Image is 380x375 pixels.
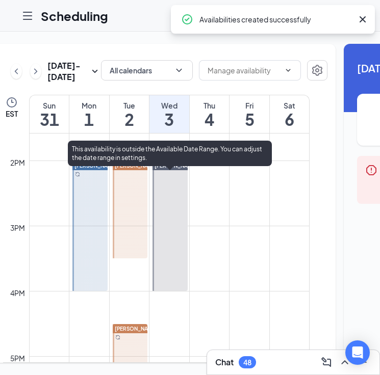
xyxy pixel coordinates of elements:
[337,354,353,370] button: ChevronUp
[149,95,189,133] a: September 3, 2025
[181,13,193,25] svg: CheckmarkCircle
[115,326,158,332] span: [PERSON_NAME]
[284,66,292,74] svg: ChevronDown
[199,13,352,25] div: Availabilities created successfully
[69,111,109,128] h1: 1
[311,64,323,76] svg: Settings
[230,95,269,133] a: September 5, 2025
[6,96,18,109] svg: Clock
[115,335,120,340] svg: Sync
[11,64,22,79] button: ChevronLeft
[6,109,18,119] span: EST
[190,100,230,111] div: Thu
[8,157,27,168] div: 2pm
[110,95,149,133] a: September 2, 2025
[8,287,27,299] div: 4pm
[174,65,184,75] svg: ChevronDown
[243,358,251,367] div: 48
[208,65,280,76] input: Manage availability
[270,95,309,133] a: September 6, 2025
[365,164,377,176] svg: Error
[110,100,149,111] div: Tue
[270,100,309,111] div: Sat
[149,111,189,128] h1: 3
[11,65,21,77] svg: ChevronLeft
[47,60,89,83] h3: [DATE] - [DATE]
[68,141,272,166] div: This availability is outside the Available Date Range. You can adjust the date range in settings.
[8,222,27,233] div: 3pm
[230,111,269,128] h1: 5
[69,95,109,133] a: September 1, 2025
[339,356,351,368] svg: ChevronUp
[190,111,230,128] h1: 4
[307,60,327,83] a: Settings
[230,100,269,111] div: Fri
[215,357,234,368] h3: Chat
[307,60,327,81] button: Settings
[30,64,41,79] button: ChevronRight
[149,100,189,111] div: Wed
[190,95,230,133] a: September 4, 2025
[31,65,41,77] svg: ChevronRight
[41,7,108,24] h1: Scheduling
[89,65,101,77] svg: SmallChevronDown
[270,111,309,128] h1: 6
[318,354,335,370] button: ComposeMessage
[101,60,193,81] button: All calendarsChevronDown
[21,10,34,22] svg: Hamburger
[69,100,109,111] div: Mon
[30,95,69,133] a: August 31, 2025
[30,100,69,111] div: Sun
[8,353,27,364] div: 5pm
[30,111,69,128] h1: 31
[320,356,333,368] svg: ComposeMessage
[357,13,369,25] svg: Cross
[75,172,80,177] svg: Sync
[110,111,149,128] h1: 2
[345,340,370,365] div: Open Intercom Messenger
